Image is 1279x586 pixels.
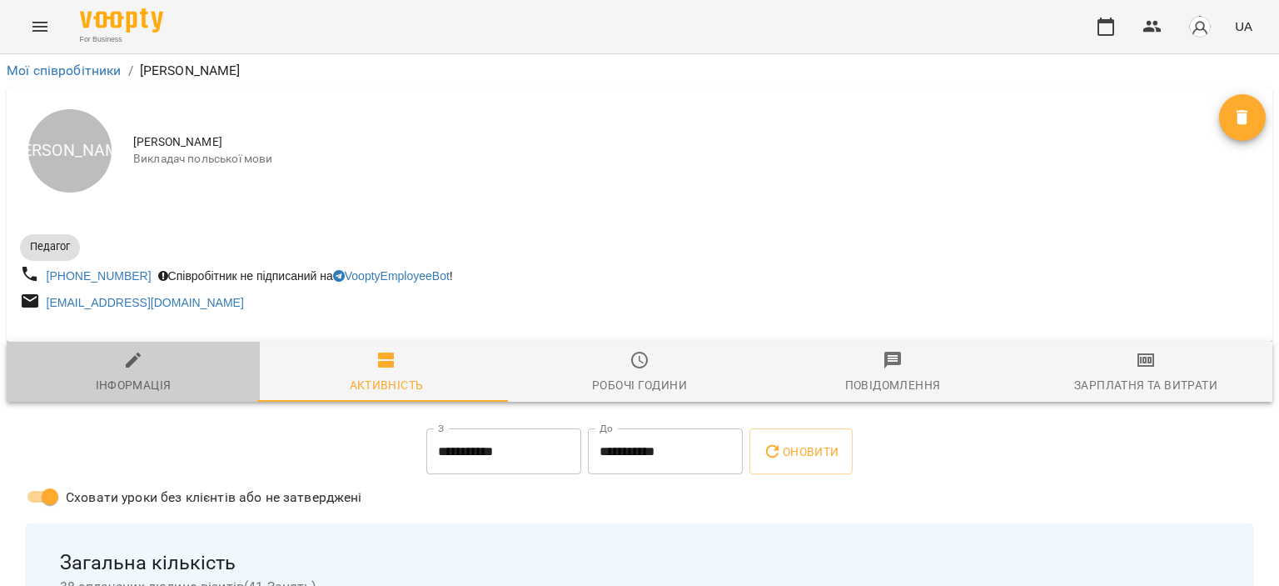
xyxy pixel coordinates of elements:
[1188,15,1212,38] img: avatar_s.png
[80,8,163,33] img: Voopty Logo
[20,239,80,254] span: Педагог
[140,61,241,81] p: [PERSON_NAME]
[66,488,362,508] span: Сховати уроки без клієнтів або не затверджені
[128,61,133,81] li: /
[763,442,839,462] span: Оновити
[20,7,60,47] button: Menu
[96,375,172,395] div: Інформація
[749,428,852,475] button: Оновити
[80,34,163,45] span: For Business
[350,375,424,395] div: Активність
[1074,375,1217,395] div: Зарплатня та Витрати
[1235,18,1252,35] span: UA
[28,109,112,193] div: [PERSON_NAME]
[592,375,687,395] div: Робочі години
[155,264,456,288] div: Співробітник не підписаний на !
[333,269,450,283] a: VooptyEmployeeBot
[1228,11,1259,42] button: UA
[7,61,1272,81] nav: breadcrumb
[60,550,1219,576] span: Загальна кількість
[47,296,244,309] a: [EMAIL_ADDRESS][DOMAIN_NAME]
[133,151,1219,168] span: Викладач польської мови
[47,269,152,283] a: [PHONE_NUMBER]
[845,375,941,395] div: Повідомлення
[1219,94,1266,141] button: Видалити
[133,134,1219,151] span: [PERSON_NAME]
[7,63,122,78] a: Мої співробітники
